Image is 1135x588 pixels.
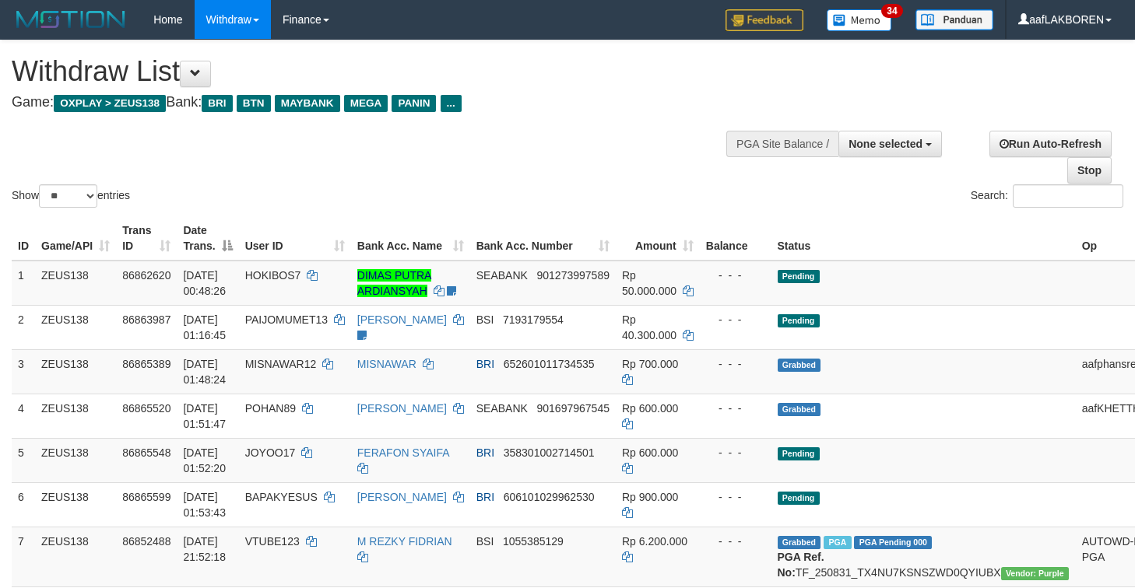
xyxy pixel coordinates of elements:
th: Status [771,216,1076,261]
td: ZEUS138 [35,305,116,349]
a: DIMAS PUTRA ARDIANSYAH [357,269,432,297]
span: Pending [778,492,820,505]
span: SEABANK [476,269,528,282]
span: PANIN [392,95,436,112]
td: 3 [12,349,35,394]
span: OXPLAY > ZEUS138 [54,95,166,112]
span: BSI [476,313,494,326]
td: ZEUS138 [35,482,116,527]
span: 86865599 [122,491,170,503]
span: BRI [202,95,232,112]
span: ... [441,95,462,112]
span: SEABANK [476,402,528,415]
th: Bank Acc. Number: activate to sort column ascending [470,216,616,261]
div: - - - [706,356,765,372]
span: BRI [476,358,494,370]
th: Balance [700,216,771,261]
div: - - - [706,268,765,283]
th: Date Trans.: activate to sort column descending [177,216,238,261]
td: ZEUS138 [35,349,116,394]
a: MISNAWAR [357,358,416,370]
a: FERAFON SYAIFA [357,446,449,459]
span: Rp 600.000 [622,402,678,415]
img: Feedback.jpg [726,9,803,31]
td: ZEUS138 [35,527,116,586]
th: Amount: activate to sort column ascending [616,216,700,261]
td: TF_250831_TX4NU7KSNSZWD0QYIUBX [771,527,1076,586]
span: 86865389 [122,358,170,370]
span: Copy 901273997589 to clipboard [537,269,610,282]
div: - - - [706,489,765,505]
th: Trans ID: activate to sort column ascending [116,216,177,261]
span: HOKIBOS7 [245,269,301,282]
img: Button%20Memo.svg [827,9,892,31]
td: ZEUS138 [35,261,116,306]
span: BRI [476,446,494,459]
div: - - - [706,534,765,549]
span: Copy 7193179554 to clipboard [503,313,564,326]
span: PAIJOMUMET13 [245,313,328,326]
span: Copy 1055385129 to clipboard [503,535,564,548]
input: Search: [1013,184,1123,208]
th: Game/API: activate to sort column ascending [35,216,116,261]
td: 7 [12,527,35,586]
div: PGA Site Balance / [726,131,838,157]
span: Rp 50.000.000 [622,269,676,297]
span: [DATE] 00:48:26 [183,269,226,297]
span: [DATE] 01:53:43 [183,491,226,519]
div: - - - [706,445,765,460]
span: PGA Pending [854,536,932,549]
img: panduan.png [915,9,993,30]
span: Vendor URL: https://trx4.1velocity.biz [1001,567,1069,580]
span: Pending [778,314,820,327]
div: - - - [706,401,765,416]
span: BTN [237,95,271,112]
img: MOTION_logo.png [12,8,130,31]
span: Copy 606101029962530 to clipboard [504,491,595,503]
span: MEGA [344,95,388,112]
span: Grabbed [778,359,821,372]
a: M REZKY FIDRIAN [357,535,452,548]
span: JOYOO17 [245,446,296,459]
span: 86863987 [122,313,170,326]
button: None selected [838,131,942,157]
td: 5 [12,438,35,482]
span: Marked by aafsolysreylen [824,536,851,549]
select: Showentries [39,184,97,208]
span: Grabbed [778,536,821,549]
a: [PERSON_NAME] [357,313,447,326]
span: 86862620 [122,269,170,282]
span: Rp 700.000 [622,358,678,370]
span: Rp 40.300.000 [622,313,676,341]
span: Rp 900.000 [622,491,678,503]
td: ZEUS138 [35,394,116,438]
span: [DATE] 01:16:45 [183,313,226,341]
th: Bank Acc. Name: activate to sort column ascending [351,216,470,261]
span: None selected [849,138,922,150]
a: Run Auto-Refresh [989,131,1112,157]
a: Stop [1067,157,1112,184]
span: [DATE] 01:48:24 [183,358,226,386]
span: Grabbed [778,403,821,416]
span: [DATE] 01:52:20 [183,446,226,474]
span: [DATE] 21:52:18 [183,535,226,563]
span: 86852488 [122,535,170,548]
span: BRI [476,491,494,503]
span: 86865548 [122,446,170,459]
span: Copy 652601011734535 to clipboard [504,358,595,370]
h4: Game: Bank: [12,95,741,110]
span: [DATE] 01:51:47 [183,402,226,430]
span: Rp 600.000 [622,446,678,459]
span: Copy 901697967545 to clipboard [537,402,610,415]
span: BAPAKYESUS [245,491,318,503]
span: MAYBANK [275,95,340,112]
th: ID [12,216,35,261]
span: 34 [881,4,902,18]
span: Pending [778,270,820,283]
a: [PERSON_NAME] [357,491,447,503]
span: VTUBE123 [245,535,300,548]
span: MISNAWAR12 [245,358,317,370]
label: Search: [971,184,1123,208]
span: POHAN89 [245,402,296,415]
td: 2 [12,305,35,349]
